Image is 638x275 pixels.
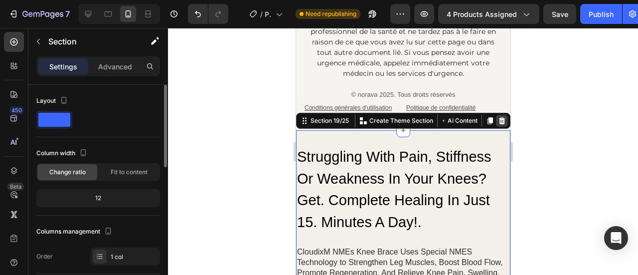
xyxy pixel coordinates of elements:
[49,168,86,177] span: Change ratio
[296,28,510,275] iframe: Design area
[36,94,70,108] div: Layout
[48,35,130,47] p: Section
[38,191,158,205] div: 12
[98,61,132,72] p: Advanced
[49,61,77,72] p: Settings
[438,4,539,24] button: 4 products assigned
[9,106,24,114] div: 450
[111,168,148,177] span: Fit to content
[65,8,70,20] p: 7
[7,183,24,191] div: Beta
[543,4,576,24] button: Save
[589,9,614,19] div: Publish
[188,4,228,24] div: Undo/Redo
[36,225,114,239] div: Columns management
[260,9,263,19] span: /
[4,4,74,24] button: 7
[552,10,568,18] span: Save
[306,9,356,18] span: Need republishing
[36,252,53,261] div: Order
[580,4,622,24] button: Publish
[447,9,517,19] span: 4 products assigned
[265,9,272,19] span: Product Page - [DATE] 00:42:06
[604,226,628,250] div: Open Intercom Messenger
[111,253,158,262] div: 1 col
[36,147,89,160] div: Column width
